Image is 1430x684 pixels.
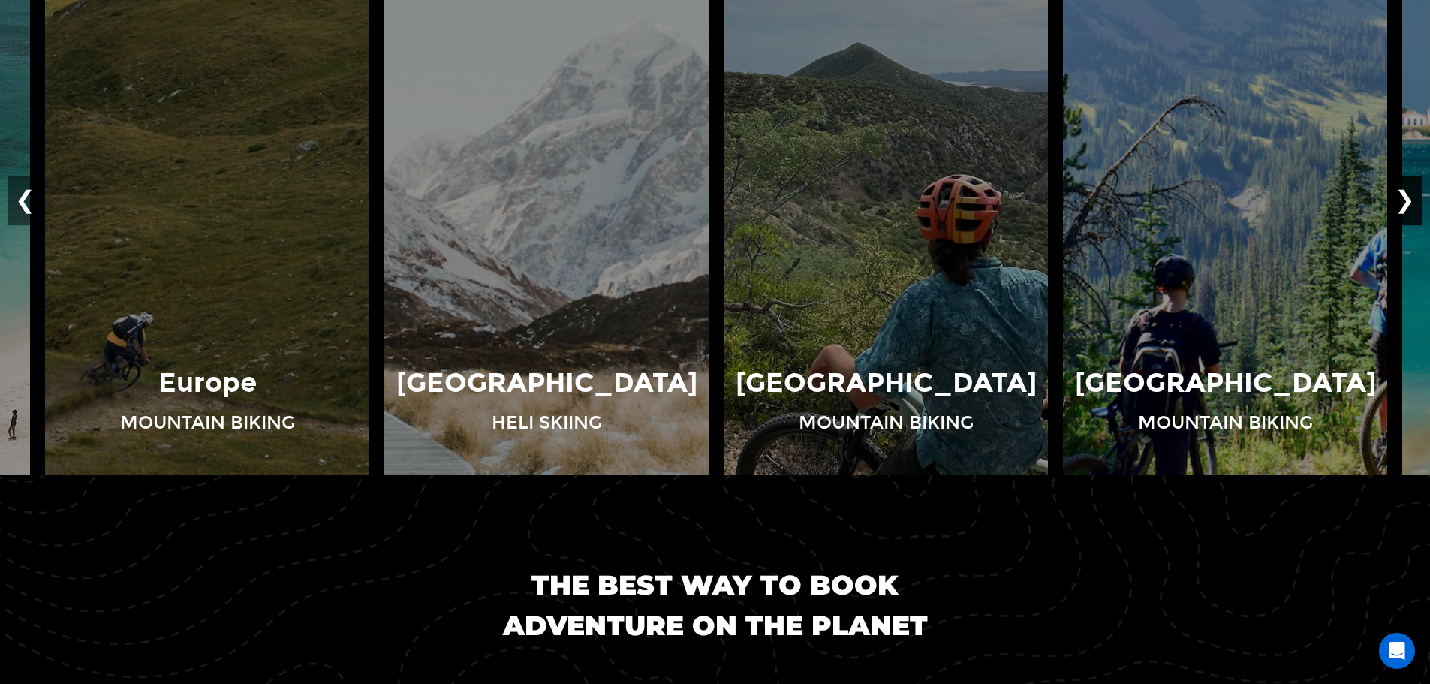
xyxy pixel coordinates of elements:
p: Mountain Biking [1138,410,1313,435]
h1: The best way to book adventure on the planet [453,565,978,646]
button: ❯ [1387,176,1422,225]
p: [GEOGRAPHIC_DATA] [396,364,697,402]
p: Heli Skiing [492,410,602,435]
div: Open Intercom Messenger [1379,633,1415,669]
p: Europe [158,364,257,402]
p: [GEOGRAPHIC_DATA] [1075,364,1376,402]
p: [GEOGRAPHIC_DATA] [736,364,1037,402]
p: Mountain Biking [799,410,974,435]
p: Mountain Biking [120,410,295,435]
button: ❮ [8,176,43,225]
